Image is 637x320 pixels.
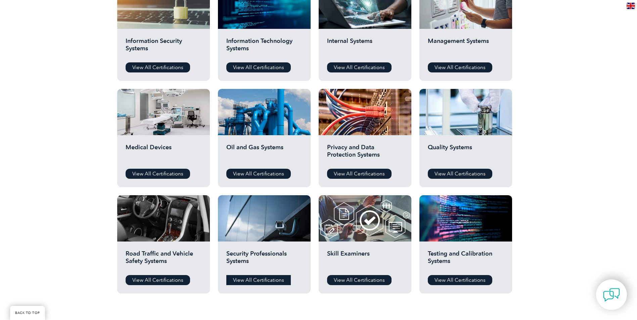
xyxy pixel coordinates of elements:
[428,275,492,285] a: View All Certifications
[226,62,291,72] a: View All Certifications
[428,37,504,57] h2: Management Systems
[10,306,45,320] a: BACK TO TOP
[428,169,492,179] a: View All Certifications
[428,144,504,164] h2: Quality Systems
[126,37,201,57] h2: Information Security Systems
[327,169,392,179] a: View All Certifications
[327,275,392,285] a: View All Certifications
[226,275,291,285] a: View All Certifications
[226,144,302,164] h2: Oil and Gas Systems
[428,62,492,72] a: View All Certifications
[126,169,190,179] a: View All Certifications
[327,62,392,72] a: View All Certifications
[126,275,190,285] a: View All Certifications
[627,3,635,9] img: en
[327,250,403,270] h2: Skill Examiners
[327,37,403,57] h2: Internal Systems
[126,250,201,270] h2: Road Traffic and Vehicle Safety Systems
[603,286,620,303] img: contact-chat.png
[126,144,201,164] h2: Medical Devices
[428,250,504,270] h2: Testing and Calibration Systems
[126,62,190,72] a: View All Certifications
[226,37,302,57] h2: Information Technology Systems
[226,250,302,270] h2: Security Professionals Systems
[327,144,403,164] h2: Privacy and Data Protection Systems
[226,169,291,179] a: View All Certifications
